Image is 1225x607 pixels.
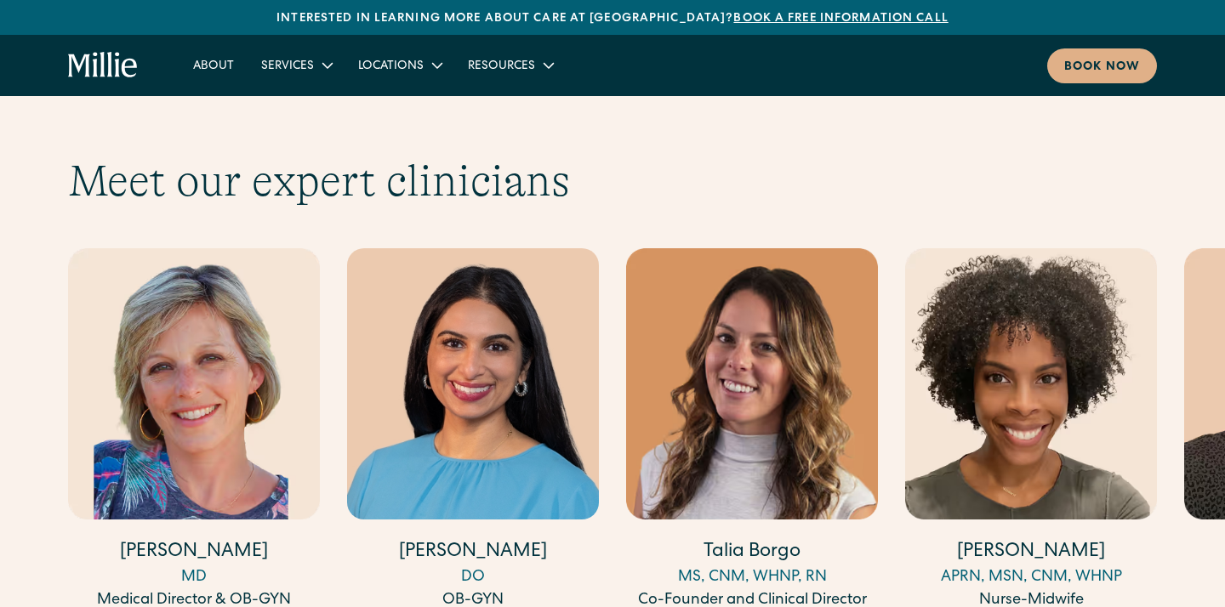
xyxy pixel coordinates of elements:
[905,566,1157,589] div: APRN, MSN, CNM, WHNP
[1064,59,1140,77] div: Book now
[626,540,878,566] h4: Talia Borgo
[468,58,535,76] div: Resources
[68,540,320,566] h4: [PERSON_NAME]
[358,58,424,76] div: Locations
[345,51,454,79] div: Locations
[1047,48,1157,83] a: Book now
[626,566,878,589] div: MS, CNM, WHNP, RN
[68,155,1157,207] h2: Meet our expert clinicians
[179,51,248,79] a: About
[347,566,599,589] div: DO
[905,540,1157,566] h4: [PERSON_NAME]
[68,52,139,79] a: home
[733,13,948,25] a: Book a free information call
[248,51,345,79] div: Services
[261,58,314,76] div: Services
[454,51,566,79] div: Resources
[68,566,320,589] div: MD
[347,540,599,566] h4: [PERSON_NAME]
